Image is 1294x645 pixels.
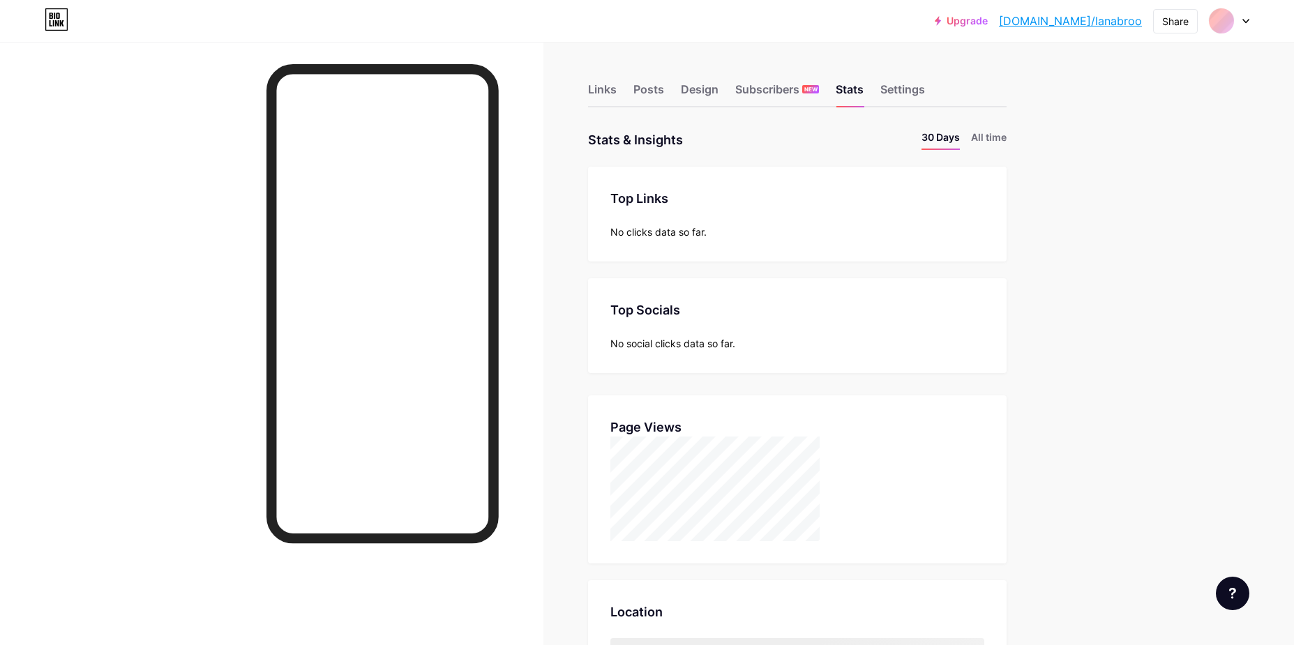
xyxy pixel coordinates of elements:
a: [DOMAIN_NAME]/lanabroo [999,13,1142,29]
div: Top Socials [610,301,984,319]
div: Stats [836,81,864,106]
span: NEW [804,85,818,93]
div: Settings [880,81,925,106]
div: Location [610,602,984,621]
div: Share [1162,14,1189,29]
div: No social clicks data so far. [610,336,984,351]
div: Stats & Insights [588,130,683,150]
div: Subscribers [735,81,819,106]
div: Page Views [610,418,984,437]
div: Links [588,81,617,106]
a: Upgrade [935,15,988,26]
li: All time [971,130,1007,150]
div: No clicks data so far. [610,225,984,239]
li: 30 Days [921,130,960,150]
div: Top Links [610,189,984,208]
div: Posts [633,81,664,106]
div: Design [681,81,719,106]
